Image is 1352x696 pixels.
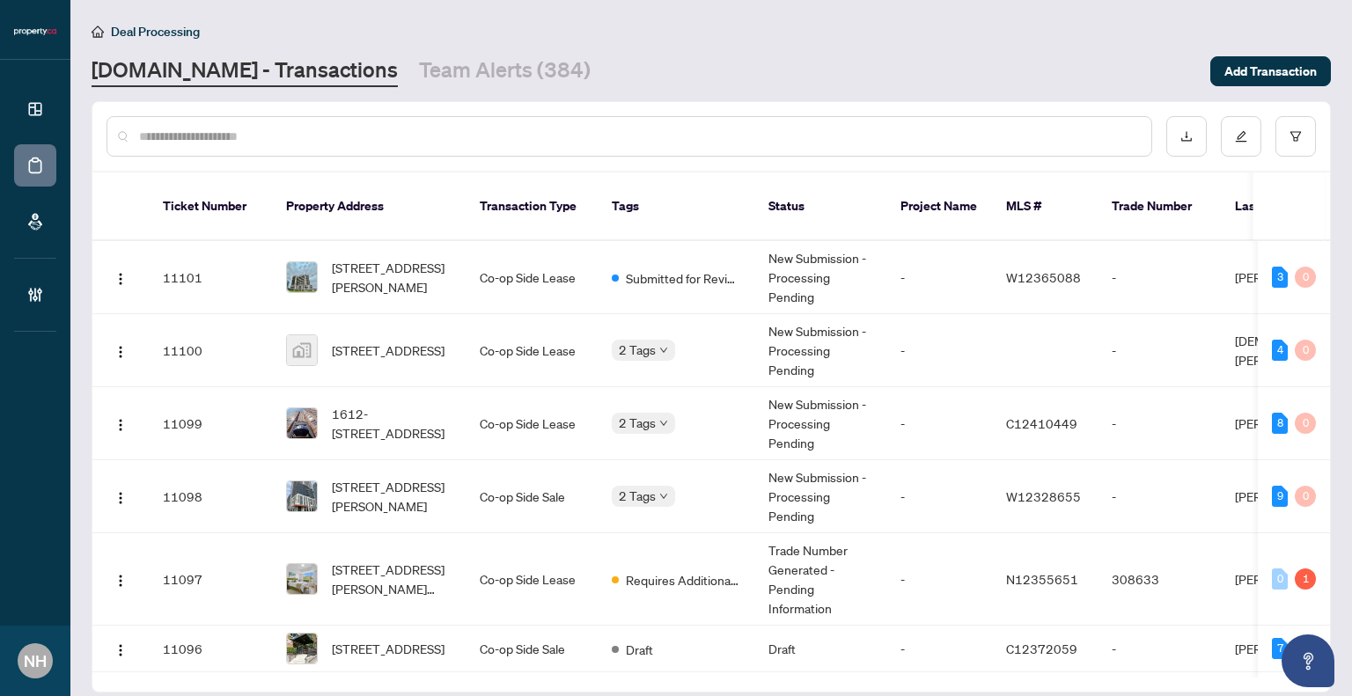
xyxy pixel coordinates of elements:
img: Logo [114,643,128,657]
a: Team Alerts (384) [419,55,591,87]
img: Logo [114,345,128,359]
div: 3 [1272,267,1288,288]
button: Logo [107,409,135,437]
td: Trade Number Generated - Pending Information [754,533,886,626]
button: Logo [107,263,135,291]
div: 1 [1295,568,1316,590]
td: 308633 [1098,533,1221,626]
img: thumbnail-img [287,564,317,594]
span: NH [24,648,47,673]
span: edit [1235,130,1247,143]
span: W12365088 [1006,269,1081,285]
td: 11100 [149,314,272,387]
td: Co-op Side Lease [466,314,598,387]
button: filter [1275,116,1316,157]
img: Logo [114,491,128,505]
th: Transaction Type [466,172,598,241]
span: Add Transaction [1224,57,1317,85]
button: Logo [107,565,135,593]
button: Open asap [1282,634,1334,687]
td: Co-op Side Lease [466,533,598,626]
td: Co-op Side Sale [466,460,598,533]
div: 0 [1295,267,1316,288]
th: MLS # [992,172,1098,241]
img: thumbnail-img [287,335,317,365]
span: down [659,346,668,355]
td: Draft [754,626,886,672]
div: 0 [1295,413,1316,434]
th: Trade Number [1098,172,1221,241]
button: Add Transaction [1210,56,1331,86]
span: 2 Tags [619,486,656,506]
div: 8 [1272,413,1288,434]
span: down [659,492,668,501]
span: Submitted for Review [626,268,740,288]
td: - [886,460,992,533]
td: New Submission - Processing Pending [754,314,886,387]
td: Co-op Side Lease [466,387,598,460]
button: Logo [107,634,135,663]
img: thumbnail-img [287,408,317,438]
td: 11101 [149,241,272,314]
td: 11097 [149,533,272,626]
td: - [1098,460,1221,533]
img: thumbnail-img [287,634,317,663]
td: - [1098,387,1221,460]
img: logo [14,26,56,37]
span: Draft [626,640,653,659]
span: Requires Additional Docs [626,570,740,590]
div: 0 [1295,486,1316,507]
span: 1612-[STREET_ADDRESS] [332,404,452,443]
td: - [886,241,992,314]
span: [STREET_ADDRESS][PERSON_NAME] [332,477,452,516]
td: 11099 [149,387,272,460]
td: 11096 [149,626,272,672]
td: New Submission - Processing Pending [754,460,886,533]
div: 4 [1272,340,1288,361]
img: Logo [114,418,128,432]
span: C12372059 [1006,641,1077,656]
img: Logo [114,272,128,286]
div: 7 [1272,638,1288,659]
span: Deal Processing [111,24,200,40]
button: edit [1221,116,1261,157]
span: filter [1290,130,1302,143]
th: Tags [598,172,754,241]
td: - [1098,626,1221,672]
span: download [1180,130,1193,143]
button: download [1166,116,1207,157]
span: [STREET_ADDRESS] [332,341,445,360]
th: Property Address [272,172,466,241]
span: home [92,26,104,38]
th: Project Name [886,172,992,241]
span: [STREET_ADDRESS][PERSON_NAME][PERSON_NAME] [332,560,452,598]
button: Logo [107,336,135,364]
td: New Submission - Processing Pending [754,241,886,314]
span: N12355651 [1006,571,1078,587]
td: - [886,533,992,626]
td: - [886,387,992,460]
td: Co-op Side Lease [466,241,598,314]
div: 0 [1272,568,1288,590]
td: 11098 [149,460,272,533]
th: Ticket Number [149,172,272,241]
div: 9 [1272,486,1288,507]
a: [DOMAIN_NAME] - Transactions [92,55,398,87]
img: thumbnail-img [287,262,317,292]
span: C12410449 [1006,415,1077,431]
th: Status [754,172,886,241]
span: [STREET_ADDRESS][PERSON_NAME] [332,258,452,297]
td: - [1098,241,1221,314]
span: W12328655 [1006,488,1081,504]
td: New Submission - Processing Pending [754,387,886,460]
td: - [1098,314,1221,387]
span: 2 Tags [619,340,656,360]
button: Logo [107,482,135,510]
div: 0 [1295,340,1316,361]
span: 2 Tags [619,413,656,433]
span: down [659,419,668,428]
img: Logo [114,574,128,588]
td: - [886,626,992,672]
td: Co-op Side Sale [466,626,598,672]
img: thumbnail-img [287,481,317,511]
